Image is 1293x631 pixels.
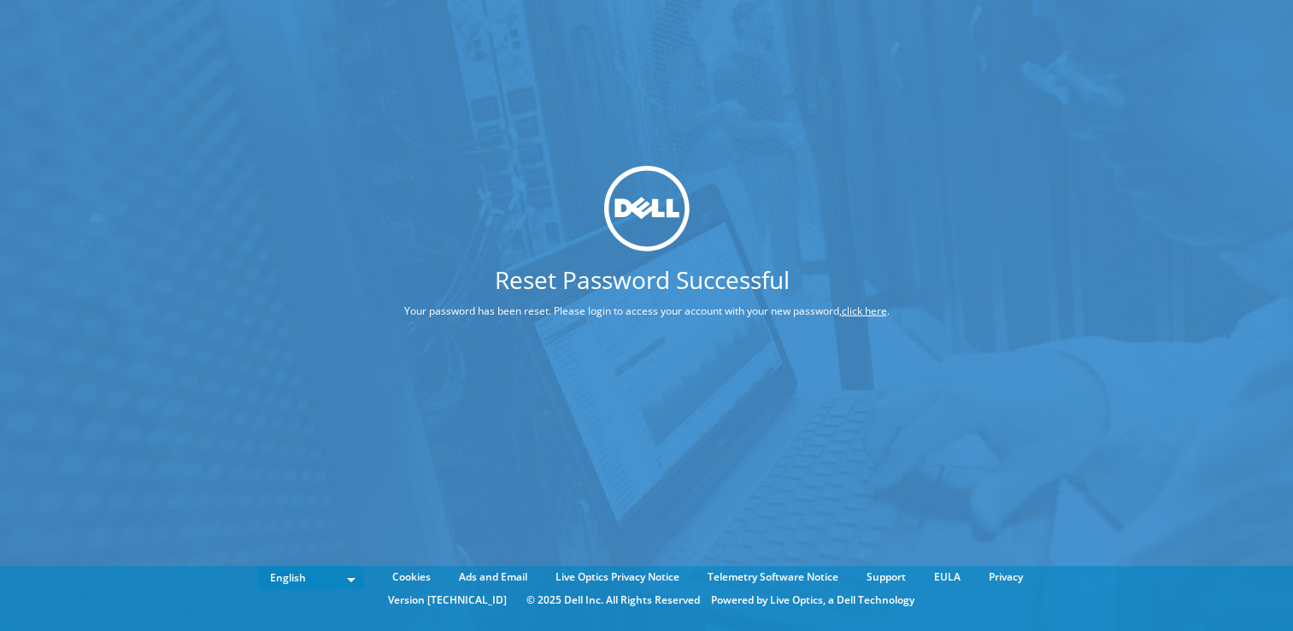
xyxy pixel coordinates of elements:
[604,166,690,251] img: dell_svg_logo.svg
[695,568,851,587] a: Telemetry Software Notice
[921,568,973,587] a: EULA
[340,268,945,292] h1: Reset Password Successful
[543,568,692,587] a: Live Optics Privacy Notice
[976,568,1036,587] a: Privacy
[379,568,444,587] a: Cookies
[711,591,914,610] li: Powered by Live Optics, a Dell Technology
[379,591,515,610] li: Version [TECHNICAL_ID]
[842,304,887,318] a: click here
[854,568,919,587] a: Support
[446,568,540,587] a: Ads and Email
[340,302,954,321] p: Your password has been reset. Please login to access your account with your new password, .
[518,591,708,610] li: © 2025 Dell Inc. All Rights Reserved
